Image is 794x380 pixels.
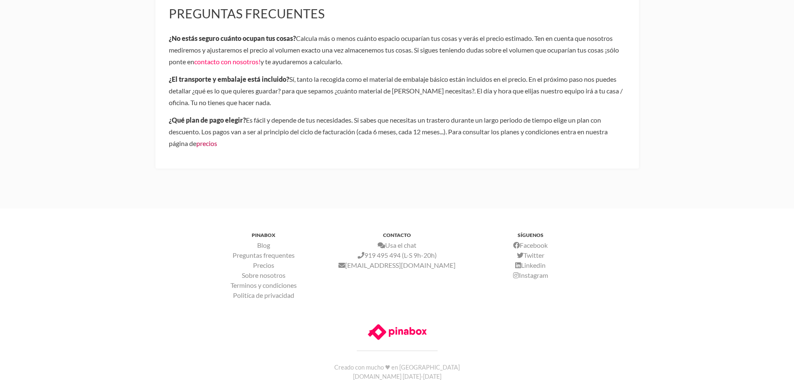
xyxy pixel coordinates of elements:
h3: CONTACTO [331,232,464,238]
b: ¿El transporte y embalaje está incluido? [169,75,289,83]
a: Usa el chat [378,241,416,249]
h3: SÍGUENOS [464,232,597,238]
b: ¿No estás seguro cuánto ocupan tus cosas? [169,34,296,42]
b: ¿Qué plan de pago elegir? [169,116,246,124]
a: precios [196,139,217,147]
iframe: Chat Widget [644,273,794,380]
a: Politíca de privacidad [233,291,294,299]
h3: Preguntas frecuentes [169,6,626,22]
p: Sí, tanto la recogida como el material de embalaje básico están incluidos en el precio. En el pró... [169,73,626,108]
p: Calcula más o menos cuánto espacio ocuparían tus cosas y verás el precio estimado. Ten en cuenta ... [169,33,626,68]
div: Widget de chat [644,273,794,380]
a: [EMAIL_ADDRESS][DOMAIN_NAME] [338,261,456,269]
a: Sobre nosotros [242,271,286,279]
a: Facebook [513,241,548,249]
a: Blog [257,241,270,249]
a: Twitter [517,251,544,259]
a: contacto con nosotros! [194,58,260,65]
a: Terminos y condiciones [230,281,297,289]
a: Instagram [513,271,548,279]
a: Precios [253,261,274,269]
a: Preguntas frequentes [233,251,295,259]
a: 919 495 494 (L-S 9h-20h) [358,251,437,259]
h3: PINABOX [197,232,331,238]
p: Es fácil y depende de tus necesidades. Si sabes que necesitas un trastero durante un largo period... [169,114,626,149]
p: Creado con mucho ♥ en [GEOGRAPHIC_DATA] [292,363,502,372]
a: Linkedin [515,261,546,269]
